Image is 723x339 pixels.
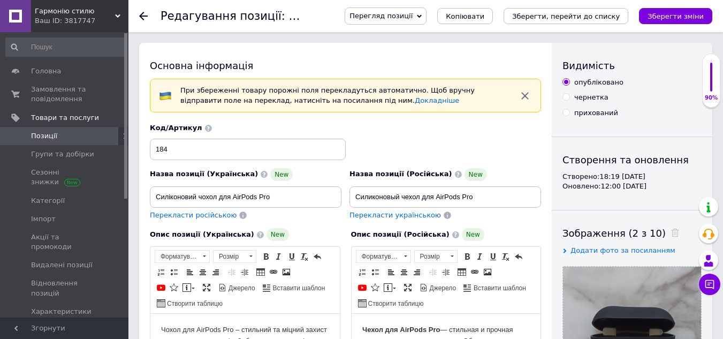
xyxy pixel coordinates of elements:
[639,8,712,24] button: Зберегти зміни
[31,232,99,252] span: Акції та промокоди
[562,153,702,167] div: Створення та оновлення
[356,266,368,278] a: Вставити/видалити нумерований список
[150,211,237,219] span: Перекласти російською
[402,282,414,293] a: Максимізувати
[181,282,196,293] a: Вставити повідомлення
[574,108,618,118] div: прихований
[270,168,293,181] span: New
[31,260,93,270] span: Видалені позиції
[562,227,702,240] div: Зображення (2 з 10)
[469,266,481,278] a: Вставити/Редагувати посилання (Ctrl+L)
[356,251,400,262] span: Форматування
[150,186,341,208] input: Наприклад, H&M жіноча сукня зелена 38 розмір вечірня максі з блискітками
[31,196,65,206] span: Категорії
[213,250,256,263] a: Розмір
[31,85,99,104] span: Замовлення та повідомлення
[255,266,267,278] a: Таблиця
[513,251,524,262] a: Повернути (Ctrl+Z)
[351,230,450,238] span: Опис позиції (Російська)
[500,251,512,262] a: Видалити форматування
[155,251,199,262] span: Форматування
[227,284,255,293] span: Джерело
[150,124,202,132] span: Код/Артикул
[168,266,180,278] a: Вставити/видалити маркований список
[440,266,452,278] a: Збільшити відступ
[411,266,423,278] a: По правому краю
[462,228,484,241] span: New
[268,266,279,278] a: Вставити/Редагувати посилання (Ctrl+L)
[472,284,526,293] span: Вставити шаблон
[155,250,210,263] a: Форматування
[260,251,272,262] a: Жирний (Ctrl+B)
[150,230,254,238] span: Опис позиції (Українська)
[349,186,541,208] input: Наприклад, H&M жіноча сукня зелена 38 розмір вечірня максі з блискітками
[31,168,99,187] span: Сезонні знижки
[311,251,323,262] a: Повернути (Ctrl+Z)
[574,93,608,102] div: чернетка
[214,251,246,262] span: Розмір
[165,299,223,308] span: Створити таблицю
[210,266,222,278] a: По правому краю
[11,11,179,55] body: Редактор, 5E956BFE-277B-4E9F-A991-ACA1073E76E9
[155,282,167,293] a: Додати відео з YouTube
[504,8,628,24] button: Зберегти, перейти до списку
[299,251,310,262] a: Видалити форматування
[31,113,99,123] span: Товари та послуги
[31,307,92,317] span: Характеристики
[356,282,368,293] a: Додати відео з YouTube
[31,149,94,159] span: Групи та добірки
[161,10,493,22] h1: Редагування позиції: Силіконовий чохол для AirPods Pro
[415,96,459,104] a: Докладніше
[5,37,126,57] input: Пошук
[226,266,238,278] a: Зменшити відступ
[428,284,456,293] span: Джерело
[465,168,487,181] span: New
[562,59,702,72] div: Видимість
[35,6,115,16] span: Гармонію стилю
[349,12,413,20] span: Перегляд позиції
[239,266,250,278] a: Збільшити відступ
[703,94,720,102] div: 90%
[35,16,128,26] div: Ваш ID: 3817747
[456,266,468,278] a: Таблиця
[150,59,541,72] div: Основна інформація
[11,11,179,55] body: Редактор, 96C31193-4312-463D-8A21-DA1C5F1F4C5A
[31,214,56,224] span: Імпорт
[184,266,196,278] a: По лівому краю
[461,251,473,262] a: Жирний (Ctrl+B)
[367,299,424,308] span: Створити таблицю
[159,89,172,102] img: :flag-ua:
[349,211,441,219] span: Перекласти українською
[31,131,57,141] span: Позиції
[31,278,99,298] span: Відновлення позицій
[280,266,292,278] a: Зображення
[699,274,720,295] button: Чат з покупцем
[180,86,475,104] span: При збереженні товару порожні поля перекладуться автоматично. Щоб вручну відправити поле на перек...
[562,182,702,191] div: Оновлено: 12:00 [DATE]
[349,170,452,178] span: Назва позиції (Російська)
[369,282,381,293] a: Вставити іконку
[267,228,289,241] span: New
[437,8,493,24] button: Копіювати
[385,266,397,278] a: По лівому краю
[487,251,499,262] a: Підкреслений (Ctrl+U)
[217,282,257,293] a: Джерело
[155,297,224,309] a: Створити таблицю
[369,266,381,278] a: Вставити/видалити маркований список
[273,251,285,262] a: Курсив (Ctrl+I)
[462,282,528,293] a: Вставити шаблон
[31,66,61,76] span: Головна
[574,78,623,87] div: опубліковано
[414,250,458,263] a: Розмір
[261,282,327,293] a: Вставити шаблон
[382,282,398,293] a: Вставити повідомлення
[562,172,702,182] div: Створено: 18:19 [DATE]
[139,12,148,20] div: Повернутися назад
[474,251,486,262] a: Курсив (Ctrl+I)
[356,297,425,309] a: Створити таблицю
[446,12,484,20] span: Копіювати
[356,250,411,263] a: Форматування
[427,266,439,278] a: Зменшити відступ
[197,266,209,278] a: По центру
[702,54,720,108] div: 90% Якість заповнення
